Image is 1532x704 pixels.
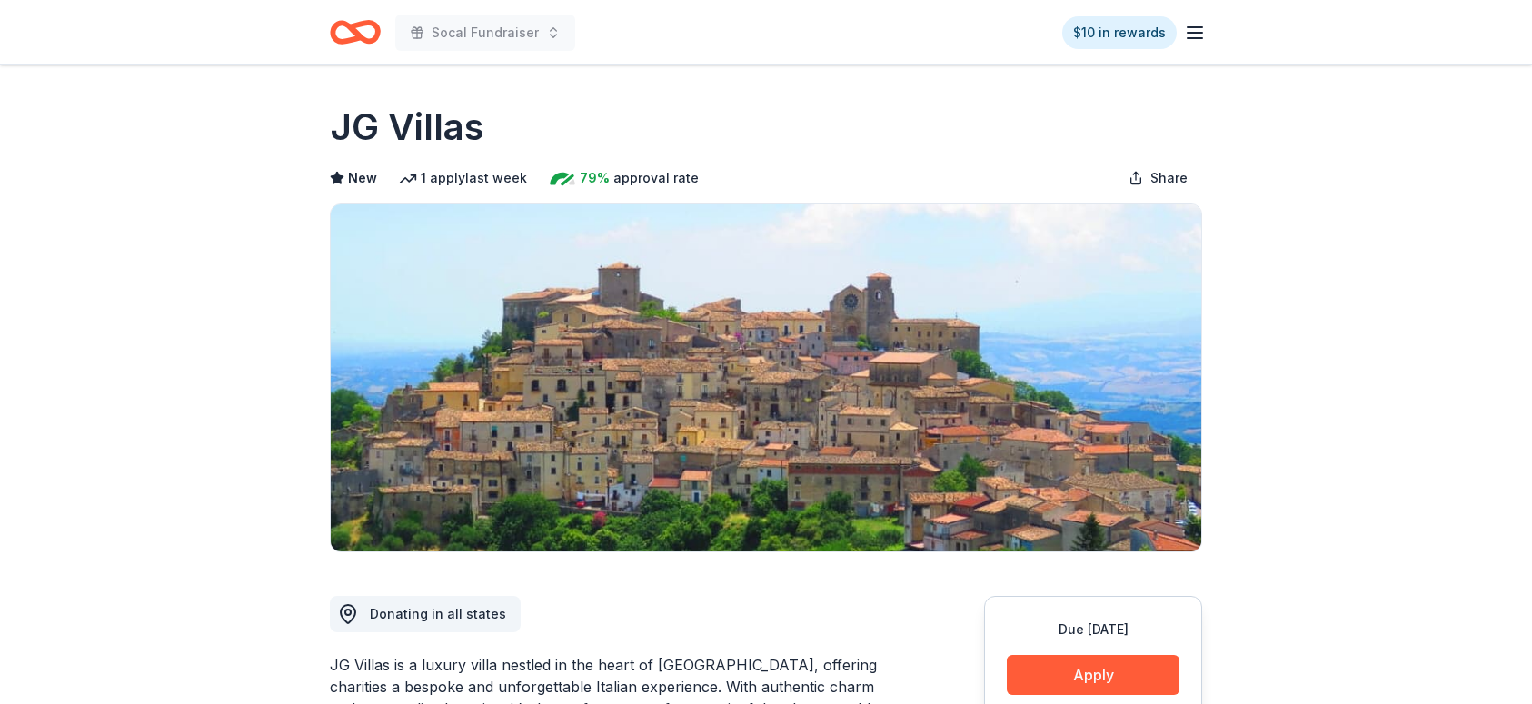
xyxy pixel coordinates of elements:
[1114,160,1202,196] button: Share
[348,167,377,189] span: New
[370,606,506,621] span: Donating in all states
[1007,619,1179,640] div: Due [DATE]
[1007,655,1179,695] button: Apply
[330,11,381,54] a: Home
[432,22,539,44] span: Socal Fundraiser
[395,15,575,51] button: Socal Fundraiser
[399,167,527,189] div: 1 apply last week
[580,167,610,189] span: 79%
[331,204,1201,551] img: Image for JG Villas
[1062,16,1177,49] a: $10 in rewards
[1150,167,1188,189] span: Share
[330,102,484,153] h1: JG Villas
[613,167,699,189] span: approval rate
